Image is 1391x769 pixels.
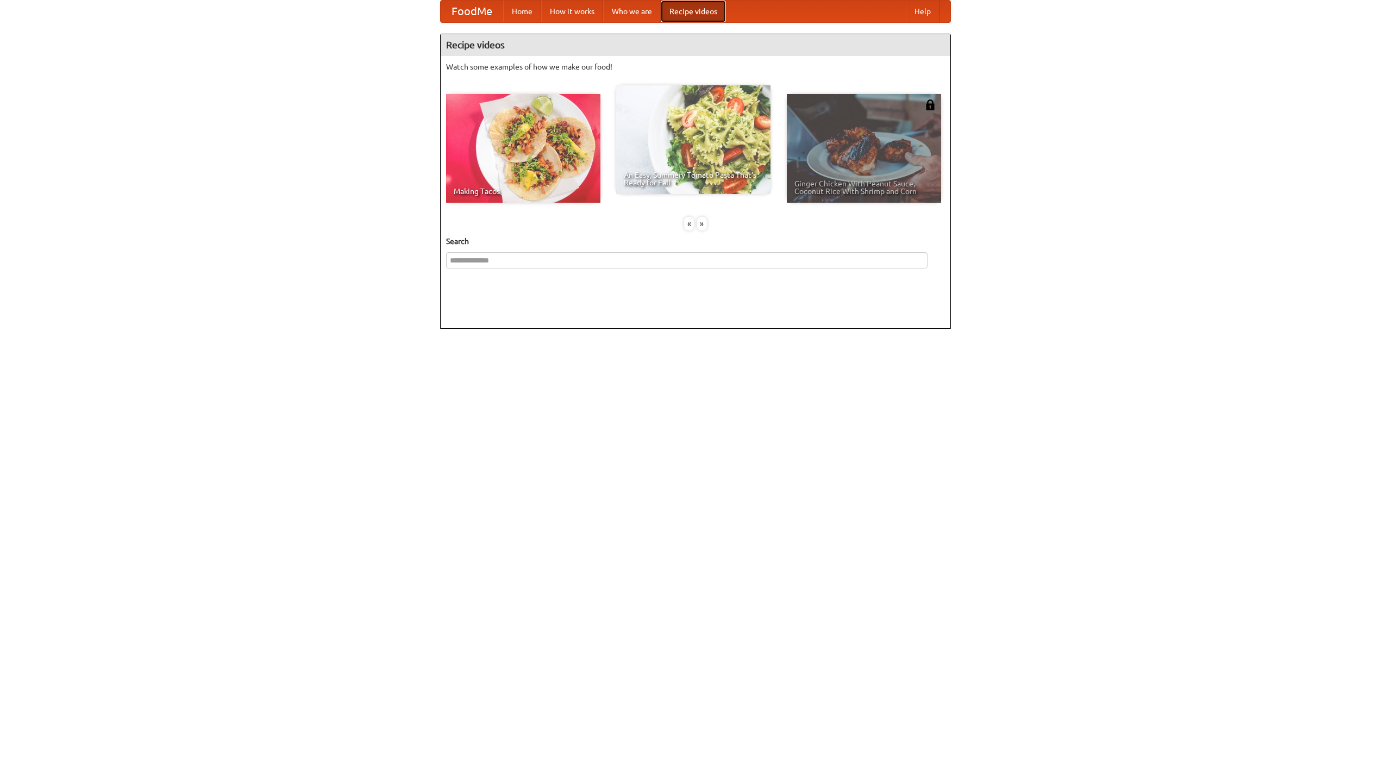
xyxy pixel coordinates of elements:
a: Help [906,1,939,22]
div: » [697,217,707,230]
a: Recipe videos [661,1,726,22]
a: An Easy, Summery Tomato Pasta That's Ready for Fall [616,85,770,194]
a: Home [503,1,541,22]
a: FoodMe [441,1,503,22]
span: Making Tacos [454,187,593,195]
p: Watch some examples of how we make our food! [446,61,945,72]
a: Who we are [603,1,661,22]
h4: Recipe videos [441,34,950,56]
div: « [684,217,694,230]
img: 483408.png [925,99,936,110]
h5: Search [446,236,945,247]
span: An Easy, Summery Tomato Pasta That's Ready for Fall [624,171,763,186]
a: How it works [541,1,603,22]
a: Making Tacos [446,94,600,203]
